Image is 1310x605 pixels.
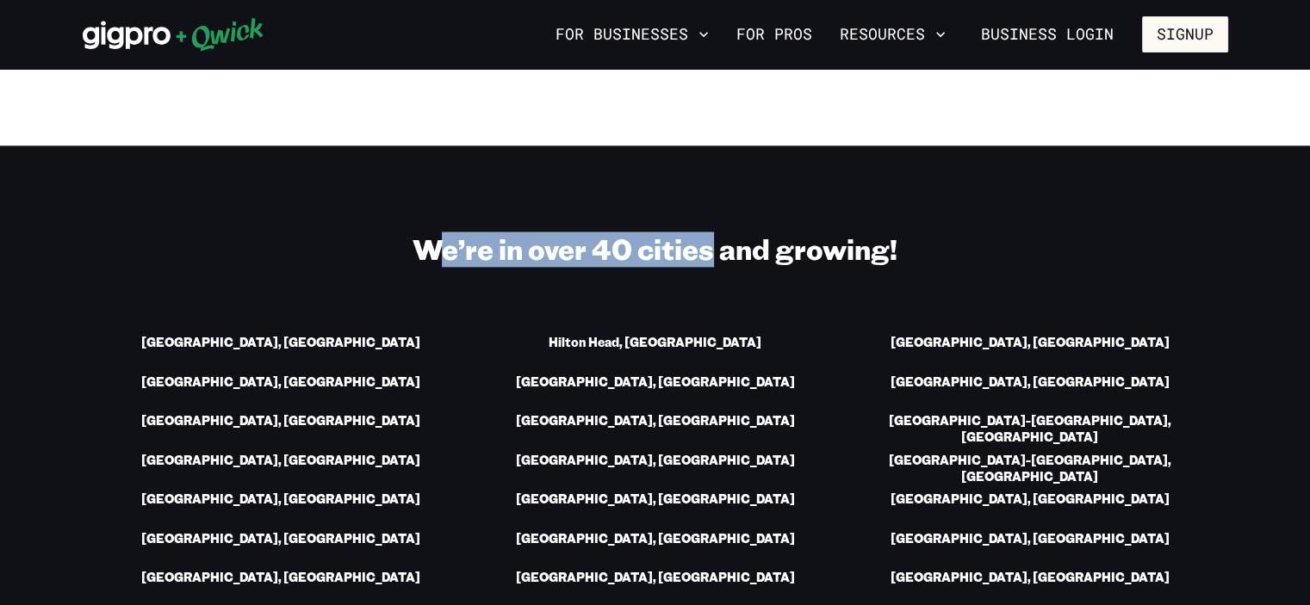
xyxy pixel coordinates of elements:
a: [GEOGRAPHIC_DATA]-[GEOGRAPHIC_DATA], [GEOGRAPHIC_DATA] [832,453,1228,487]
a: [GEOGRAPHIC_DATA]-[GEOGRAPHIC_DATA], [GEOGRAPHIC_DATA] [832,413,1228,448]
a: [GEOGRAPHIC_DATA], [GEOGRAPHIC_DATA] [516,570,795,588]
a: [GEOGRAPHIC_DATA], [GEOGRAPHIC_DATA] [516,413,795,431]
a: [GEOGRAPHIC_DATA], [GEOGRAPHIC_DATA] [141,570,420,588]
a: [GEOGRAPHIC_DATA], [GEOGRAPHIC_DATA] [141,413,420,431]
a: [GEOGRAPHIC_DATA], [GEOGRAPHIC_DATA] [141,374,420,392]
button: For Businesses [549,20,716,49]
h2: We’re in over 40 cities and growing! [83,232,1228,266]
a: [GEOGRAPHIC_DATA], [GEOGRAPHIC_DATA] [141,453,420,471]
a: [GEOGRAPHIC_DATA], [GEOGRAPHIC_DATA] [141,335,420,353]
a: [GEOGRAPHIC_DATA], [GEOGRAPHIC_DATA] [141,531,420,549]
a: [GEOGRAPHIC_DATA], [GEOGRAPHIC_DATA] [516,453,795,471]
a: [GEOGRAPHIC_DATA], [GEOGRAPHIC_DATA] [516,374,795,392]
button: Signup [1142,16,1228,52]
a: Hilton Head, [GEOGRAPHIC_DATA] [549,335,761,353]
a: For Pros [730,20,819,49]
a: [GEOGRAPHIC_DATA], [GEOGRAPHIC_DATA] [891,491,1170,509]
a: [GEOGRAPHIC_DATA], [GEOGRAPHIC_DATA] [516,491,795,509]
a: [GEOGRAPHIC_DATA], [GEOGRAPHIC_DATA] [891,374,1170,392]
a: Business Login [966,16,1128,52]
a: [GEOGRAPHIC_DATA], [GEOGRAPHIC_DATA] [516,531,795,549]
button: Resources [833,20,953,49]
a: [GEOGRAPHIC_DATA], [GEOGRAPHIC_DATA] [891,335,1170,353]
a: [GEOGRAPHIC_DATA], [GEOGRAPHIC_DATA] [891,531,1170,549]
a: [GEOGRAPHIC_DATA], [GEOGRAPHIC_DATA] [141,491,420,509]
a: [GEOGRAPHIC_DATA], [GEOGRAPHIC_DATA] [891,570,1170,588]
